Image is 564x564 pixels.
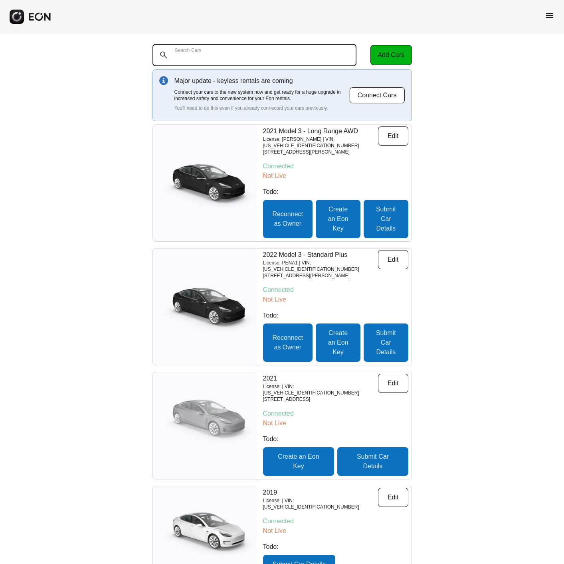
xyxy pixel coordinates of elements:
button: Create an Eon Key [263,447,334,476]
p: Not Live [263,295,408,304]
button: Edit [378,250,408,269]
button: Edit [378,374,408,393]
button: Submit Car Details [364,323,408,362]
img: car [153,400,257,452]
p: License: PENA1 | VIN: [US_VEHICLE_IDENTIFICATION_NUMBER] [263,260,378,272]
button: Submit Car Details [337,447,408,476]
p: License: | VIN: [US_VEHICLE_IDENTIFICATION_NUMBER] [263,497,378,510]
p: [STREET_ADDRESS][PERSON_NAME] [263,149,378,155]
img: info [159,76,168,85]
p: [STREET_ADDRESS][PERSON_NAME] [263,272,378,279]
button: Add Cars [370,45,412,65]
img: car [153,281,257,333]
p: Not Live [263,418,408,428]
img: car [153,157,257,209]
p: [STREET_ADDRESS] [263,396,378,402]
p: Todo: [263,187,408,197]
p: License: | VIN: [US_VEHICLE_IDENTIFICATION_NUMBER] [263,383,378,396]
p: You'll need to do this even if you already connected your cars previously. [174,105,349,111]
button: Reconnect as Owner [263,200,313,238]
p: 2022 Model 3 - Standard Plus [263,250,378,260]
p: Major update - keyless rentals are coming [174,76,349,86]
label: Search Cars [175,47,202,53]
p: Not Live [263,526,408,536]
button: Edit [378,126,408,146]
button: Submit Car Details [364,200,408,238]
p: 2021 Model 3 - Long Range AWD [263,126,378,136]
span: menu [545,11,554,20]
p: Todo: [263,542,408,552]
button: Create an Eon Key [316,200,360,238]
p: Todo: [263,434,408,444]
p: 2021 [263,374,378,383]
button: Edit [378,488,408,507]
p: Connect your cars to the new system now and get ready for a huge upgrade in increased safety and ... [174,89,349,102]
p: Connected [263,285,408,295]
button: Connect Cars [349,87,405,104]
p: Connected [263,517,408,526]
img: car [153,506,257,558]
p: Todo: [263,311,408,320]
button: Reconnect as Owner [263,323,313,362]
p: Connected [263,409,408,418]
button: Create an Eon Key [316,323,360,362]
p: License: [PERSON_NAME] | VIN: [US_VEHICLE_IDENTIFICATION_NUMBER] [263,136,378,149]
p: 2019 [263,488,378,497]
p: Not Live [263,171,408,181]
p: Connected [263,162,408,171]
